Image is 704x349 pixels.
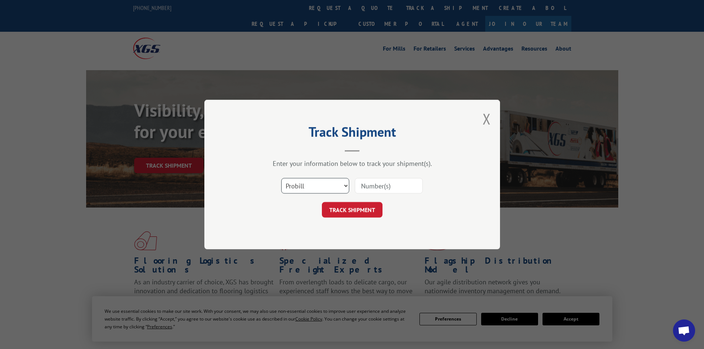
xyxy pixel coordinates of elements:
div: Open chat [673,319,695,342]
input: Number(s) [355,178,423,194]
button: Close modal [483,109,491,129]
h2: Track Shipment [241,127,463,141]
button: TRACK SHIPMENT [322,202,382,218]
div: Enter your information below to track your shipment(s). [241,159,463,168]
